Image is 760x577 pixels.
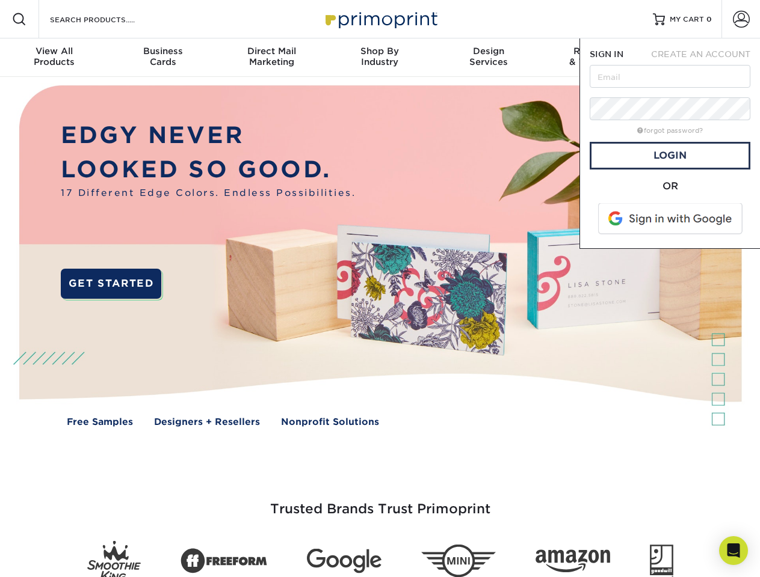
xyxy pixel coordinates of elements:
div: Industry [326,46,434,67]
a: Free Samples [67,415,133,429]
span: Shop By [326,46,434,56]
div: Services [434,46,543,67]
input: SEARCH PRODUCTS..... [49,12,166,26]
span: SIGN IN [590,49,623,59]
span: MY CART [670,14,704,25]
a: Resources& Templates [543,38,651,77]
a: Shop ByIndustry [326,38,434,77]
span: Design [434,46,543,56]
input: Email [590,65,750,88]
img: Primoprint [320,6,440,32]
img: Amazon [536,550,610,573]
a: Direct MailMarketing [217,38,326,77]
div: Cards [108,46,217,67]
div: & Templates [543,46,651,67]
a: DesignServices [434,38,543,77]
span: CREATE AN ACCOUNT [651,49,750,59]
div: Open Intercom Messenger [719,536,748,565]
img: Google [307,549,382,573]
img: Goodwill [650,545,673,577]
h3: Trusted Brands Trust Primoprint [28,472,732,531]
p: LOOKED SO GOOD. [61,153,356,187]
span: Direct Mail [217,46,326,56]
p: EDGY NEVER [61,118,356,153]
span: Business [108,46,217,56]
a: forgot password? [637,127,703,135]
span: 0 [706,15,712,23]
div: Marketing [217,46,326,67]
a: Nonprofit Solutions [281,415,379,429]
a: GET STARTED [61,269,161,299]
a: Login [590,142,750,169]
span: 17 Different Edge Colors. Endless Possibilities. [61,186,356,200]
a: Designers + Resellers [154,415,260,429]
a: BusinessCards [108,38,217,77]
div: OR [590,179,750,194]
span: Resources [543,46,651,56]
iframe: Google Customer Reviews [3,540,102,573]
